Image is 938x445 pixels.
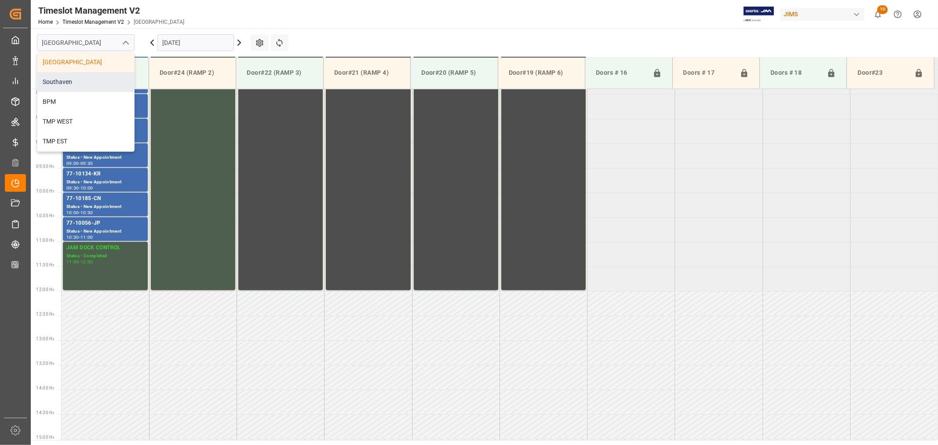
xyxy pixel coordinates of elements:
[80,211,93,215] div: 10:30
[868,4,888,24] button: show 10 new notifications
[118,36,131,50] button: close menu
[36,90,54,95] span: 08:00 Hr
[36,386,54,390] span: 14:00 Hr
[66,252,144,260] div: Status - Completed
[36,189,54,193] span: 10:00 Hr
[36,213,54,218] span: 10:30 Hr
[66,170,144,179] div: 77-10134-KR
[66,194,144,203] div: 77-10185-CN
[79,161,80,165] div: -
[36,164,54,169] span: 09:30 Hr
[36,312,54,317] span: 12:30 Hr
[66,260,79,264] div: 11:00
[418,65,490,81] div: Door#20 (RAMP 5)
[79,260,80,264] div: -
[79,186,80,190] div: -
[36,410,54,415] span: 14:30 Hr
[680,65,736,81] div: Doors # 17
[66,211,79,215] div: 10:00
[780,8,865,21] div: JIMS
[80,260,93,264] div: 12:00
[37,112,134,131] div: TMP WEST
[37,72,134,92] div: Southaven
[36,115,54,120] span: 08:30 Hr
[36,263,54,267] span: 11:30 Hr
[37,52,134,72] div: [GEOGRAPHIC_DATA]
[744,7,774,22] img: Exertis%20JAM%20-%20Email%20Logo.jpg_1722504956.jpg
[66,161,79,165] div: 09:00
[36,238,54,243] span: 11:00 Hr
[505,65,578,81] div: Door#19 (RAMP 6)
[854,65,911,81] div: Door#23
[780,6,868,22] button: JIMS
[80,161,93,165] div: 09:30
[66,219,144,228] div: 77-10056-JP
[331,65,403,81] div: Door#21 (RAMP 4)
[767,65,823,81] div: Doors # 18
[37,34,135,51] input: Type to search/select
[888,4,908,24] button: Help Center
[66,203,144,211] div: Status - New Appointment
[156,65,229,81] div: Door#24 (RAMP 2)
[66,154,144,161] div: Status - New Appointment
[80,186,93,190] div: 10:00
[66,235,79,239] div: 10:30
[37,92,134,112] div: BPM
[79,235,80,239] div: -
[66,244,144,252] div: JAM DOCK CONTROL
[38,4,184,17] div: Timeslot Management V2
[66,186,79,190] div: 09:30
[79,211,80,215] div: -
[37,131,134,151] div: TMP EST
[80,235,93,239] div: 11:00
[38,19,53,25] a: Home
[36,435,54,440] span: 15:00 Hr
[157,34,234,51] input: MM-DD-YYYY
[36,139,54,144] span: 09:00 Hr
[877,5,888,14] span: 10
[36,336,54,341] span: 13:00 Hr
[66,228,144,235] div: Status - New Appointment
[66,179,144,186] div: Status - New Appointment
[243,65,316,81] div: Door#22 (RAMP 3)
[62,19,124,25] a: Timeslot Management V2
[36,287,54,292] span: 12:00 Hr
[592,65,649,81] div: Doors # 16
[36,361,54,366] span: 13:30 Hr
